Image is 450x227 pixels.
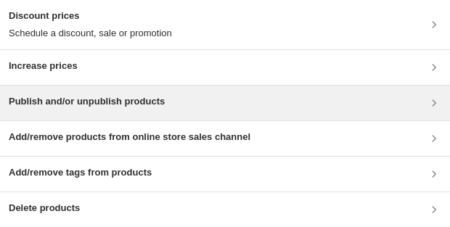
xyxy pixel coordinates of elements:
[9,9,172,23] h3: Discount prices
[9,130,250,144] h3: Add/remove products from online store sales channel
[9,201,80,215] h3: Delete products
[9,165,152,180] h3: Add/remove tags from products
[9,59,78,73] h3: Increase prices
[9,94,165,109] h3: Publish and/or unpublish products
[9,26,172,41] p: Schedule a discount, sale or promotion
